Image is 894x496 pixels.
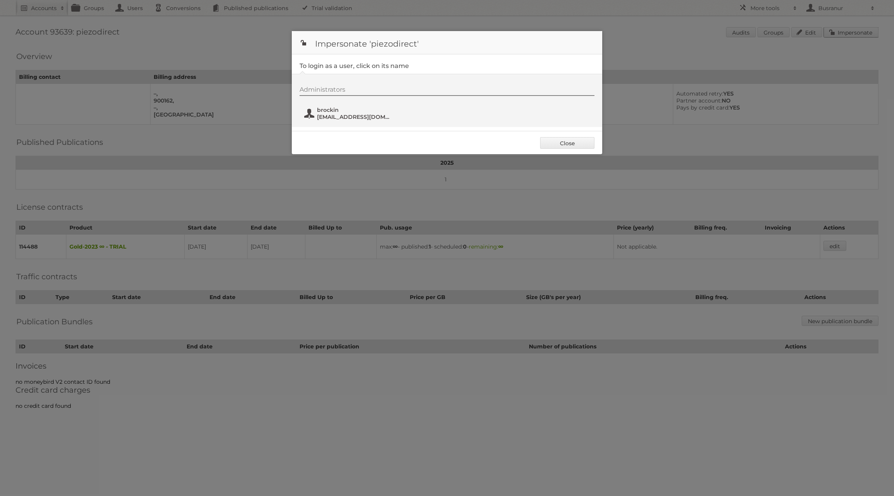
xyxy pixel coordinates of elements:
legend: To login as a user, click on its name [300,62,409,70]
h1: Impersonate 'piezodirect' [292,31,602,54]
span: brockin [317,106,392,113]
span: [EMAIL_ADDRESS][DOMAIN_NAME] [317,113,392,120]
a: Close [540,137,594,149]
div: Administrators [300,86,594,96]
button: brockin [EMAIL_ADDRESS][DOMAIN_NAME] [303,106,395,121]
